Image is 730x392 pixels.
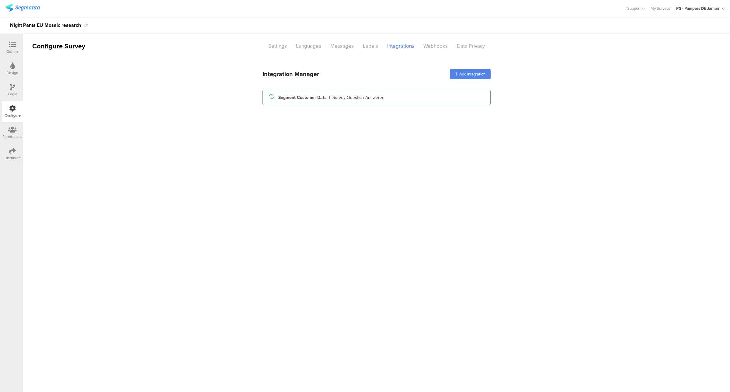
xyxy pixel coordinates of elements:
[450,69,491,79] div: Add integration
[5,113,21,118] div: Configure
[10,20,81,30] div: Night Pants EU Mosaic research
[264,41,291,51] div: Settings
[6,49,19,54] div: Outline
[627,5,641,11] span: Support
[291,41,326,51] div: Languages
[329,94,330,101] div: |
[383,41,419,51] div: Integrations
[278,94,327,101] div: Segment Customer Data
[262,69,319,79] div: Integration Manager
[419,41,452,51] div: Webhooks
[2,134,23,139] div: Permissions
[7,70,18,75] div: Design
[332,94,384,101] div: Survey Question Answered
[5,155,21,161] div: Distribute
[23,41,93,51] div: Configure Survey
[5,4,40,12] img: segmanta logo
[452,41,489,51] div: Data Privacy
[358,41,383,51] div: Labels
[326,41,358,51] div: Messages
[8,91,17,97] div: Logic
[676,5,721,11] div: PG - Pampers DE Janrain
